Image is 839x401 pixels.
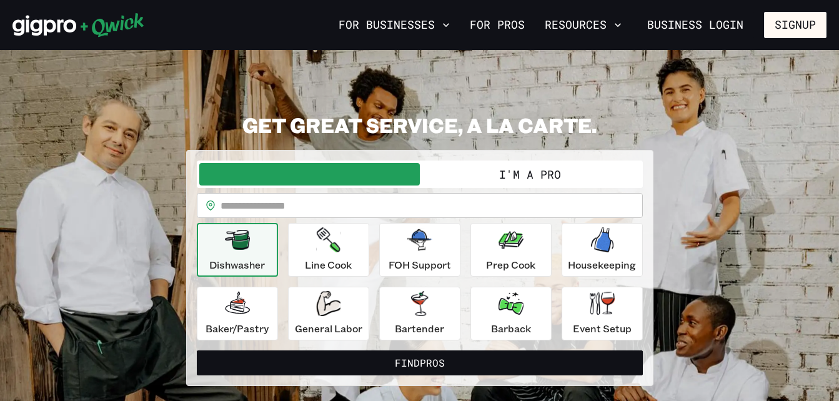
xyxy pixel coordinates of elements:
button: Barback [470,287,552,340]
p: Event Setup [573,321,632,336]
p: Barback [491,321,531,336]
button: Signup [764,12,827,38]
button: FOH Support [379,223,460,277]
p: Baker/Pastry [206,321,269,336]
p: FOH Support [389,257,451,272]
p: Prep Cook [486,257,535,272]
button: Resources [540,14,627,36]
p: Housekeeping [568,257,636,272]
a: Business Login [637,12,754,38]
button: I'm a Pro [420,163,640,186]
h2: GET GREAT SERVICE, A LA CARTE. [186,112,653,137]
a: For Pros [465,14,530,36]
button: Housekeeping [562,223,643,277]
button: Bartender [379,287,460,340]
button: Baker/Pastry [197,287,278,340]
button: Line Cook [288,223,369,277]
button: FindPros [197,350,643,375]
button: For Businesses [334,14,455,36]
button: General Labor [288,287,369,340]
p: Dishwasher [209,257,265,272]
p: Line Cook [305,257,352,272]
button: Prep Cook [470,223,552,277]
button: I'm a Business [199,163,420,186]
p: Bartender [395,321,444,336]
button: Dishwasher [197,223,278,277]
p: General Labor [295,321,362,336]
button: Event Setup [562,287,643,340]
